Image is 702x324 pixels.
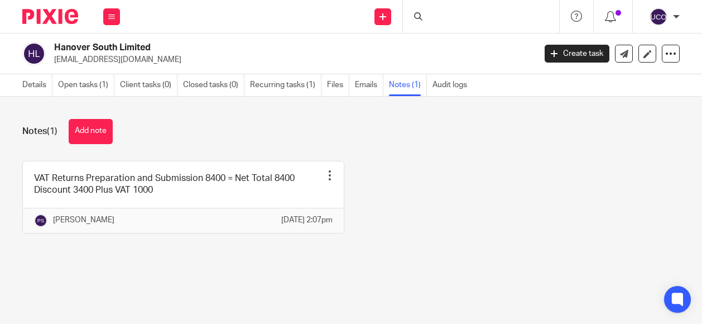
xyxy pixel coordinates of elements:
a: Closed tasks (0) [183,74,244,96]
a: Recurring tasks (1) [250,74,321,96]
p: [DATE] 2:07pm [281,215,333,226]
button: Add note [69,119,113,144]
img: svg%3E [22,42,46,65]
p: [EMAIL_ADDRESS][DOMAIN_NAME] [54,54,528,65]
img: svg%3E [34,214,47,227]
img: Pixie [22,9,78,24]
h2: Hanover South Limited [54,42,433,54]
a: Notes (1) [389,74,427,96]
h1: Notes [22,126,57,137]
a: Details [22,74,52,96]
span: (1) [47,127,57,136]
img: svg%3E [650,8,667,26]
a: Create task [545,45,609,63]
a: Audit logs [432,74,473,96]
p: [PERSON_NAME] [53,215,114,226]
a: Client tasks (0) [120,74,177,96]
a: Emails [355,74,383,96]
a: Files [327,74,349,96]
a: Open tasks (1) [58,74,114,96]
